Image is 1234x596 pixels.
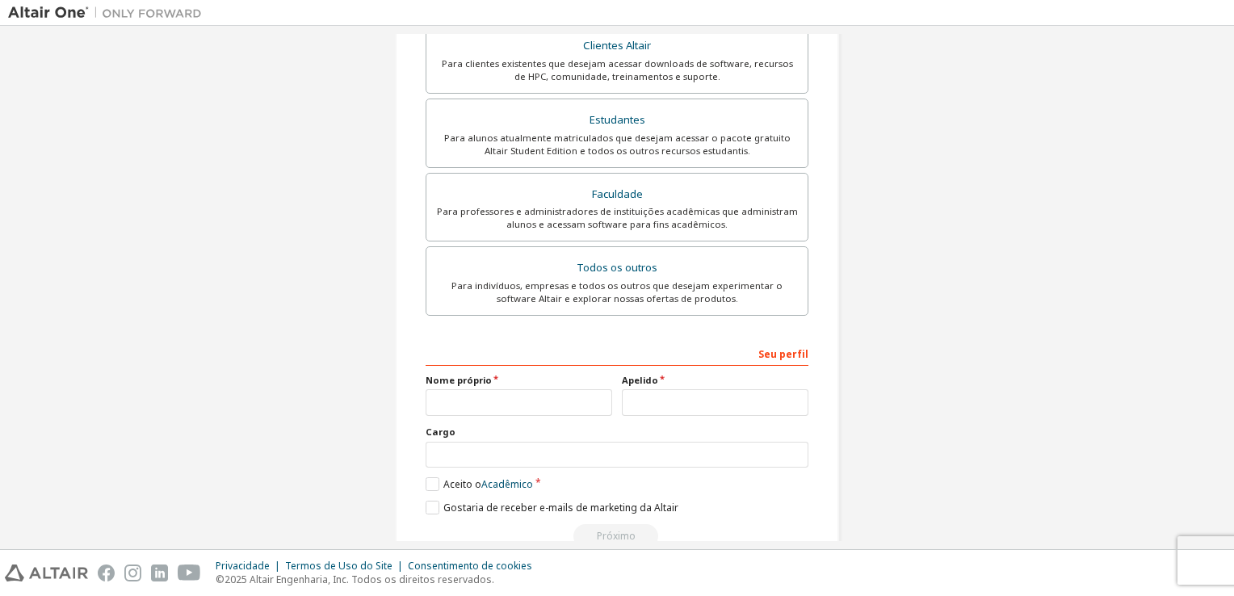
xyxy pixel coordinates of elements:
img: linkedin.svg [151,565,168,581]
div: Seu perfil [426,340,808,366]
div: Todos os outros [436,257,798,279]
label: Apelido [622,374,808,387]
label: Cargo [426,426,808,439]
a: Acadêmico [481,477,533,491]
div: Clientes Altair [436,35,798,57]
div: Consentimento de cookies [408,560,542,573]
div: Para indivíduos, empresas e todos os outros que desejam experimentar o software Altair e explorar... [436,279,798,305]
div: Faculdade [436,183,798,206]
div: Termos de Uso do Site [285,560,408,573]
img: Altair Um [8,5,210,21]
div: Para clientes existentes que desejam acessar downloads de software, recursos de HPC, comunidade, ... [436,57,798,83]
img: instagram.svg [124,565,141,581]
div: Privacidade [216,560,285,573]
img: facebook.svg [98,565,115,581]
div: Estudantes [436,109,798,132]
p: © [216,573,542,586]
div: Read and acccept EULA to continue [426,524,808,548]
img: altair_logo.svg [5,565,88,581]
label: Aceito o [426,477,533,491]
img: youtube.svg [178,565,201,581]
div: Para alunos atualmente matriculados que desejam acessar o pacote gratuito Altair Student Edition ... [436,132,798,157]
font: 2025 Altair Engenharia, Inc. Todos os direitos reservados. [225,573,494,586]
div: Para professores e administradores de instituições acadêmicas que administram alunos e acessam so... [436,205,798,231]
label: Gostaria de receber e-mails de marketing da Altair [426,501,678,514]
label: Nome próprio [426,374,612,387]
